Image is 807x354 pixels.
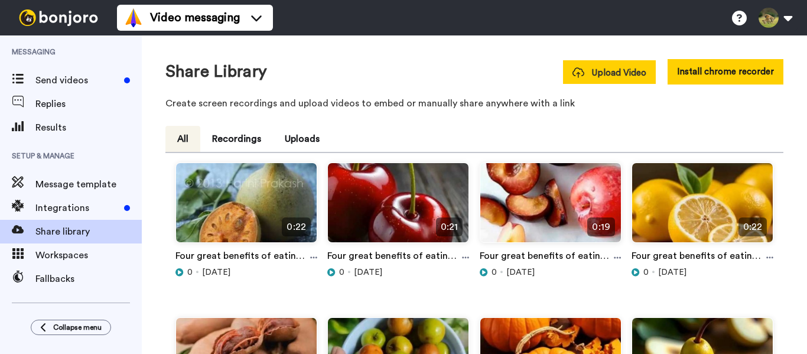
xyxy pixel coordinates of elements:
button: All [165,126,200,152]
a: Four great benefits of eating plum #plum #explore #facts #shorts #viral [480,249,614,267]
span: Upload Video [572,67,646,79]
button: Upload Video [563,60,656,84]
a: Four great benefits of eating Bael Fruit #baelfruit #explore #facts #shorts #viral [175,249,310,267]
span: 0:22 [738,217,767,236]
span: Collapse menu [53,323,102,332]
p: Create screen recordings and upload videos to embed or manually share anywhere with a link [165,96,783,111]
img: vm-color.svg [124,8,143,27]
span: 0:21 [436,217,463,236]
button: Collapse menu [31,320,111,335]
span: Video messaging [150,9,240,26]
button: Install chrome recorder [668,59,783,85]
span: 0:19 [587,217,614,236]
span: Send videos [35,73,119,87]
button: Uploads [273,126,331,152]
img: bj-logo-header-white.svg [14,9,103,26]
span: Fallbacks [35,272,142,286]
img: 26188e2e-b569-4f8d-9c83-47ae0e0d4ba0_thumbnail_source_1755140478.jpg [480,163,621,252]
span: 0 [492,267,497,278]
span: Replies [35,97,142,111]
img: a0ddbdaf-a1a1-4158-9676-af30edb2affc_thumbnail_source_1755227397.jpg [328,163,468,252]
span: Share library [35,225,142,239]
span: Integrations [35,201,119,215]
a: Four great benefits of eating cherries #cherry #explore #facts #shorts #viral [327,249,462,267]
span: 0 [643,267,649,278]
div: [DATE] [632,267,773,278]
span: Workspaces [35,248,142,262]
div: [DATE] [480,267,621,278]
span: 0 [339,267,344,278]
span: Results [35,121,142,135]
h1: Share Library [165,63,267,81]
img: 9dfc54ff-bcad-42c0-8095-683c52623ac2_thumbnail_source_1755057426.jpg [632,163,773,252]
img: 948c68ad-76c6-4f16-adb7-01dfb67110a8_thumbnail_source_1755315362.jpg [176,163,317,252]
span: 0 [187,267,193,278]
button: Recordings [200,126,273,152]
a: Four great benefits of eating lemon #lemon #explore #facts #shorts #viral [632,249,766,267]
span: 0:22 [282,217,310,236]
div: [DATE] [327,267,469,278]
span: Message template [35,177,142,191]
div: [DATE] [175,267,317,278]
